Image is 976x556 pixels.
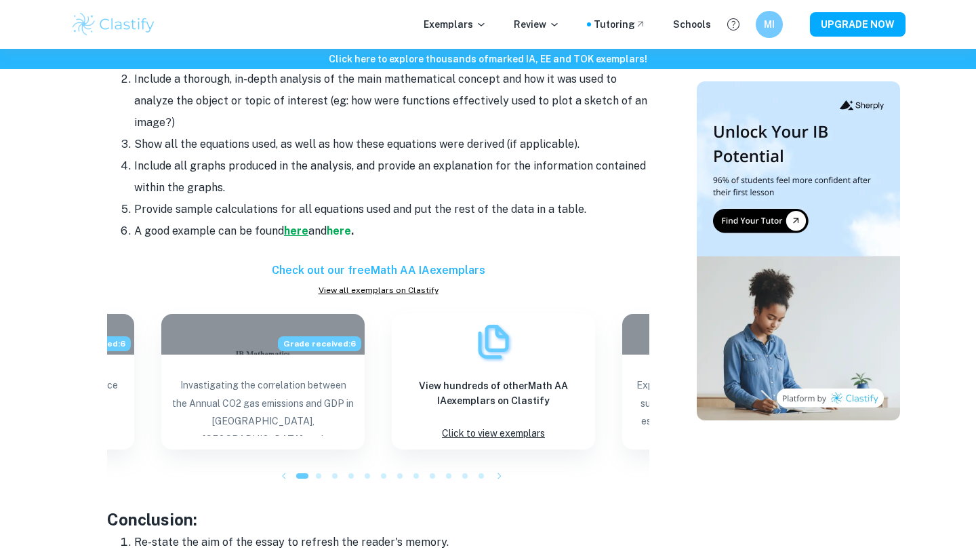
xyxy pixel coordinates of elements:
[70,11,157,38] img: Clastify logo
[633,376,815,436] p: Exploring the method of calculating the surface area of solid of revolution and estimating the la...
[134,134,649,155] li: Show all the equations used, as well as how these equations were derived (if applicable).
[284,224,308,237] a: here
[134,155,649,199] li: Include all graphs produced in the analysis, and provide an explanation for the information conta...
[424,17,487,32] p: Exemplars
[134,68,649,134] li: Include a thorough, in-depth analysis of the main mathematical concept and how it was used to ana...
[622,314,826,450] a: Blog exemplar: Exploring the method of calculating the Exploring the method of calculating the su...
[756,11,783,38] button: MI
[810,12,906,37] button: UPGRADE NOW
[278,336,361,351] span: Grade received: 6
[107,507,649,532] h3: Conclusion:
[594,17,646,32] a: Tutoring
[172,376,354,436] p: Invastigating the correlation between the Annual CO2 gas emissions and GDP in [GEOGRAPHIC_DATA], ...
[3,52,973,66] h6: Click here to explore thousands of marked IA, EE and TOK exemplars !
[697,81,900,420] img: Thumbnail
[392,314,595,450] a: ExemplarsView hundreds of otherMath AA IAexemplars on ClastifyClick to view exemplars
[442,424,545,443] p: Click to view exemplars
[673,17,711,32] a: Schools
[351,224,354,237] strong: .
[722,13,745,36] button: Help and Feedback
[762,17,777,32] h6: MI
[107,262,649,279] h6: Check out our free Math AA IA exemplars
[134,532,649,553] li: Re-state the aim of the essay to refresh the reader's memory.
[327,224,351,237] a: here
[473,321,514,362] img: Exemplars
[134,220,649,242] li: A good example can be found and
[514,17,560,32] p: Review
[403,378,584,408] h6: View hundreds of other Math AA IA exemplars on Clastify
[107,284,649,296] a: View all exemplars on Clastify
[161,314,365,450] a: Blog exemplar: Invastigating the correlation between thGrade received:6Invastigating the correlat...
[134,199,649,220] li: Provide sample calculations for all equations used and put the rest of the data in a table.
